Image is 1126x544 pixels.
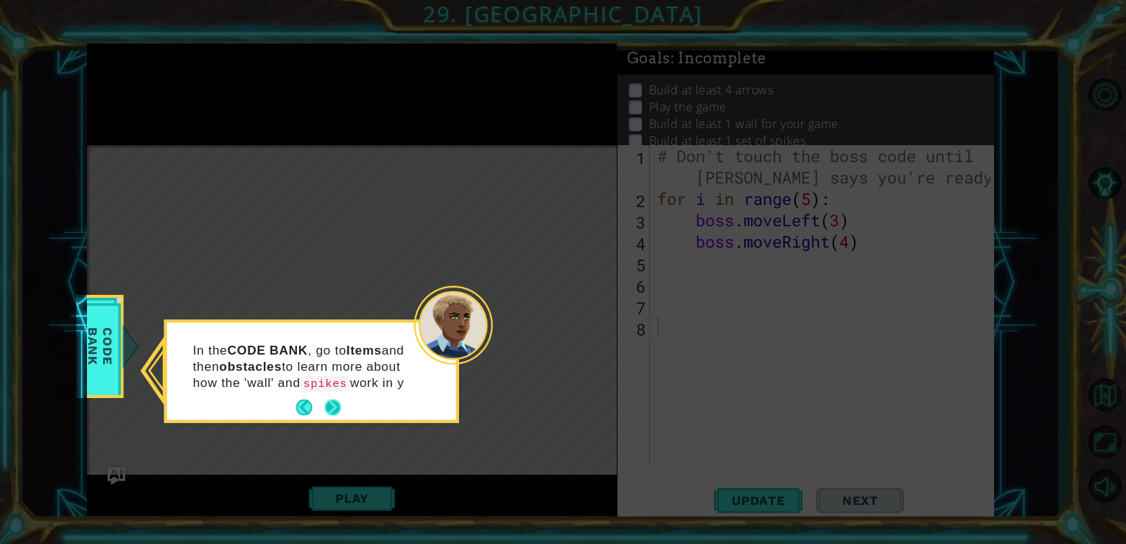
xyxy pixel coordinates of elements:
p: In the , go to and then to learn more about how the 'wall' and work in y [193,342,413,391]
button: Next [325,400,341,416]
code: spikes [301,375,350,391]
strong: CODE BANK [227,343,307,357]
span: Code Bank [81,304,119,388]
strong: obstacles [220,359,282,373]
button: Back [296,400,325,416]
strong: Items [346,343,382,357]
